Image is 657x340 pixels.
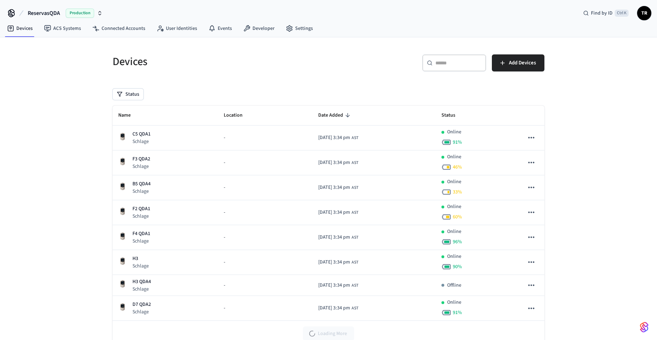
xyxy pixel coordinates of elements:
[447,178,461,186] p: Online
[318,159,358,166] div: America/Santo_Domingo
[577,7,634,20] div: Find by IDCtrl K
[352,209,358,216] span: AST
[453,139,462,146] span: 91 %
[113,106,544,321] table: sticky table
[318,209,358,216] div: America/Santo_Domingo
[352,282,358,289] span: AST
[132,213,150,220] p: Schlage
[118,132,127,141] img: Schlage Sense Smart Deadbolt with Camelot Trim, Front
[132,301,151,308] p: D7 QDA2
[318,259,350,266] span: [DATE] 3:34 pm
[118,232,127,240] img: Schlage Sense Smart Deadbolt with Camelot Trim, Front
[132,188,151,195] p: Schlage
[318,134,358,142] div: America/Santo_Domingo
[113,54,324,69] h5: Devices
[447,282,461,289] p: Offline
[280,22,319,35] a: Settings
[132,238,150,245] p: Schlage
[318,209,350,216] span: [DATE] 3:34 pm
[318,304,350,312] span: [DATE] 3:34 pm
[615,10,629,17] span: Ctrl K
[224,184,225,191] span: -
[132,262,149,270] p: Schlage
[151,22,203,35] a: User Identities
[224,110,252,121] span: Location
[447,253,461,260] p: Online
[318,184,358,191] div: America/Santo_Domingo
[132,278,151,286] p: H3 QDA4
[224,259,225,266] span: -
[453,263,462,270] span: 90 %
[352,234,358,241] span: AST
[224,134,225,142] span: -
[352,259,358,266] span: AST
[318,159,350,166] span: [DATE] 3:34 pm
[637,6,651,20] button: TR
[132,230,150,238] p: F4 QDA1
[352,160,358,166] span: AST
[132,286,151,293] p: Schlage
[447,228,461,235] p: Online
[447,128,461,136] p: Online
[318,282,358,289] div: America/Santo_Domingo
[447,153,461,161] p: Online
[238,22,280,35] a: Developer
[118,182,127,191] img: Schlage Sense Smart Deadbolt with Camelot Trim, Front
[441,110,465,121] span: Status
[38,22,87,35] a: ACS Systems
[224,159,225,166] span: -
[132,205,150,213] p: F2 QDA1
[318,234,358,241] div: America/Santo_Domingo
[203,22,238,35] a: Events
[118,257,127,265] img: Schlage Sense Smart Deadbolt with Camelot Trim, Front
[318,134,350,142] span: [DATE] 3:34 pm
[224,304,225,312] span: -
[1,22,38,35] a: Devices
[132,131,151,138] p: C5 QDA1
[224,282,225,289] span: -
[318,282,350,289] span: [DATE] 3:34 pm
[132,308,151,315] p: Schlage
[453,309,462,316] span: 91 %
[453,213,462,221] span: 60 %
[132,138,151,145] p: Schlage
[66,9,94,18] span: Production
[132,180,151,188] p: B5 QDA4
[118,280,127,288] img: Schlage Sense Smart Deadbolt with Camelot Trim, Front
[224,209,225,216] span: -
[132,155,150,163] p: F3 QDA2
[509,58,536,68] span: Add Devices
[492,54,544,71] button: Add Devices
[453,164,462,171] span: 46 %
[638,7,651,20] span: TR
[453,238,462,245] span: 96 %
[318,304,358,312] div: America/Santo_Domingo
[318,234,350,241] span: [DATE] 3:34 pm
[352,135,358,141] span: AST
[118,110,140,121] span: Name
[447,203,461,211] p: Online
[318,184,350,191] span: [DATE] 3:34 pm
[118,157,127,166] img: Schlage Sense Smart Deadbolt with Camelot Trim, Front
[352,185,358,191] span: AST
[118,303,127,311] img: Schlage Sense Smart Deadbolt with Camelot Trim, Front
[318,110,352,121] span: Date Added
[453,188,462,196] span: 33 %
[224,234,225,241] span: -
[318,259,358,266] div: America/Santo_Domingo
[352,305,358,312] span: AST
[447,299,461,306] p: Online
[113,89,143,100] button: Status
[132,255,149,262] p: H3
[28,9,60,17] span: ReservasQDA
[87,22,151,35] a: Connected Accounts
[591,10,613,17] span: Find by ID
[640,322,648,333] img: SeamLogoGradient.69752ec5.svg
[118,207,127,216] img: Schlage Sense Smart Deadbolt with Camelot Trim, Front
[132,163,150,170] p: Schlage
